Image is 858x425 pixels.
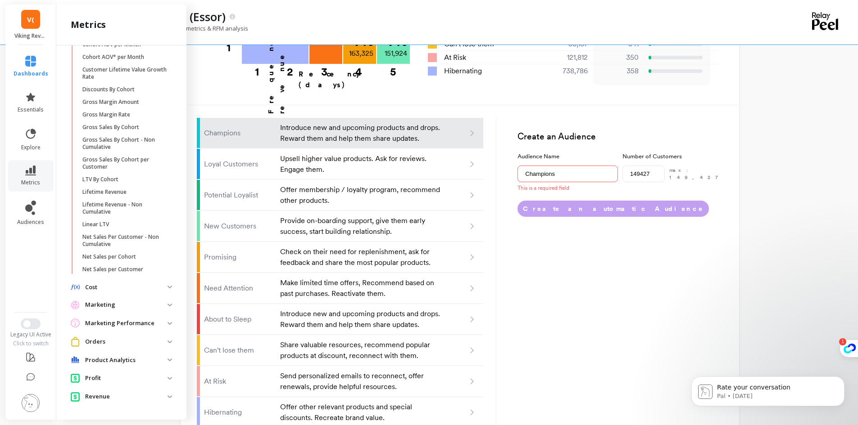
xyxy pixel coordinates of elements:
[280,371,442,392] p: Send personalized emails to reconnect, offer renewals, provide helpful resources.
[444,52,466,63] span: At Risk
[82,188,127,196] p: Lifetime Revenue
[204,314,275,325] p: About to Sleep
[82,253,136,260] p: Net Sales per Cohort
[21,318,41,329] button: Switch to New UI
[534,52,599,63] div: 121,812
[518,152,617,161] label: Audience Name
[85,356,168,365] p: Product Analytics
[534,66,599,76] div: 738,786
[280,402,442,423] p: Offer other relevant products and special discounts. Recreate brand value.
[168,286,172,288] img: down caret icon
[82,86,135,93] p: Discounts By Cohort
[71,284,80,290] img: navigation item icon
[82,66,168,81] p: Customer Lifetime Value Growth Rate
[669,166,723,181] p: max: 149,427
[27,14,34,25] span: V(
[82,54,144,61] p: Cohort AOV* per Month
[71,373,80,383] img: navigation item icon
[204,407,275,418] p: Hibernating
[71,318,80,328] img: navigation item icon
[204,190,275,201] p: Potential Loyalist
[280,246,442,268] p: Check on their need for replenishment, ask for feedback and share the most popular products.
[82,98,139,106] p: Gross Margin Amount
[71,356,80,363] img: navigation item icon
[280,153,442,175] p: Upsell higher value products. Ask for reviews. Engage them.
[622,166,664,182] input: e.g. 500
[71,18,106,31] h2: metrics
[14,32,47,40] p: Viking Revolution (Essor)
[204,345,275,356] p: Can't lose them
[5,331,57,338] div: Legacy UI Active
[280,122,442,144] p: Introduce new and upcoming products and drops. Reward them and help them share updates.
[82,176,118,183] p: LTV By Cohort
[85,374,168,383] p: Profit
[82,156,168,170] p: Gross Sales By Cohort per Customer
[85,337,168,346] p: Orders
[341,65,376,74] div: 4
[518,201,709,217] button: Create an automatic Audience
[168,322,172,325] img: down caret icon
[280,184,442,206] p: Offer membership / loyalty program, recommend other products.
[518,184,617,192] p: This is a required field
[204,283,275,294] p: Need Attention
[85,319,168,328] p: Marketing Performance
[299,69,409,90] p: Recency (days)
[385,48,407,59] p: 151,924
[227,31,241,65] div: 1
[204,376,275,387] p: At Risk
[238,65,276,74] div: 1
[85,300,168,309] p: Marketing
[280,215,442,237] p: Provide on-boarding support, give them early success, start building relationship.
[18,106,44,113] span: essentials
[82,266,143,273] p: Net Sales per Customer
[204,128,275,139] p: Champions
[5,340,57,347] div: Click to switch
[349,48,373,59] p: 163,325
[168,395,172,398] img: down caret icon
[204,159,275,170] p: Loyal Customers
[204,252,275,263] p: Promising
[85,392,168,401] p: Revenue
[444,66,482,76] span: Hibernating
[168,377,172,380] img: down caret icon
[518,130,722,143] h3: Create an Audience
[273,65,307,74] div: 2
[280,340,442,361] p: Share valuable resources, recommend popular products at discount, reconnect with them.
[17,219,44,226] span: audiences
[82,124,139,131] p: Gross Sales By Cohort
[518,166,617,182] input: e.g. Black friday
[21,144,41,151] span: explore
[168,358,172,361] img: down caret icon
[71,300,80,309] img: navigation item icon
[599,66,639,76] p: 358
[622,152,722,161] label: Number of Customers
[204,221,275,232] p: New Customers
[82,136,168,151] p: Gross Sales By Cohort - Non Cumulative
[71,337,80,346] img: navigation item icon
[168,340,172,343] img: down caret icon
[71,392,80,401] img: navigation item icon
[14,70,48,77] span: dashboards
[376,65,410,74] div: 5
[82,111,130,118] p: Gross Margin Rate
[82,201,168,215] p: Lifetime Revenue - Non Cumulative
[280,277,442,299] p: Make limited time offers, Recommend based on past purchases. Reactivate them.
[678,358,858,421] iframe: Intercom notifications message
[599,52,639,63] p: 350
[21,179,40,186] span: metrics
[82,233,168,248] p: Net Sales Per Customer - Non Cumulative
[168,304,172,306] img: down caret icon
[85,283,168,292] p: Cost
[307,65,341,74] div: 3
[280,309,442,330] p: Introduce new and upcoming products and drops. Reward them and help them share updates.
[82,221,109,228] p: Linear LTV
[22,394,40,412] img: profile picture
